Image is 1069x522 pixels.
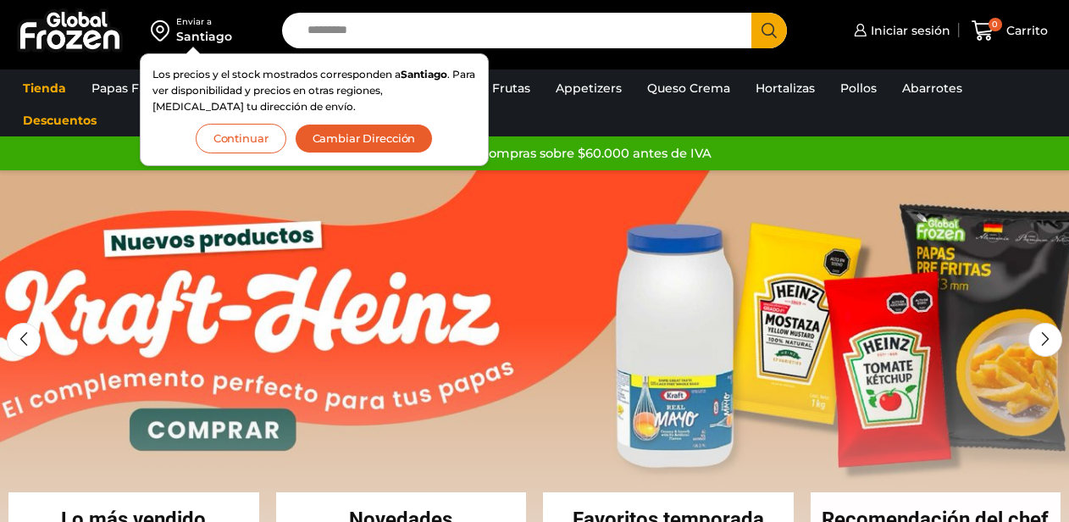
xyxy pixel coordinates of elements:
a: Papas Fritas [83,72,174,104]
a: Appetizers [547,72,630,104]
div: Santiago [176,28,232,45]
a: Hortalizas [747,72,823,104]
img: address-field-icon.svg [151,16,176,45]
p: Los precios y el stock mostrados corresponden a . Para ver disponibilidad y precios en otras regi... [152,66,476,115]
span: 0 [989,18,1002,31]
a: Pollos [832,72,885,104]
span: Iniciar sesión [867,22,950,39]
button: Cambiar Dirección [295,124,434,153]
a: Iniciar sesión [850,14,950,47]
span: Carrito [1002,22,1048,39]
a: Descuentos [14,104,105,136]
a: Abarrotes [894,72,971,104]
a: Queso Crema [639,72,739,104]
strong: Santiago [401,68,447,81]
a: 0 Carrito [967,11,1052,51]
button: Search button [751,13,787,48]
a: Tienda [14,72,75,104]
button: Continuar [196,124,286,153]
div: Enviar a [176,16,232,28]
